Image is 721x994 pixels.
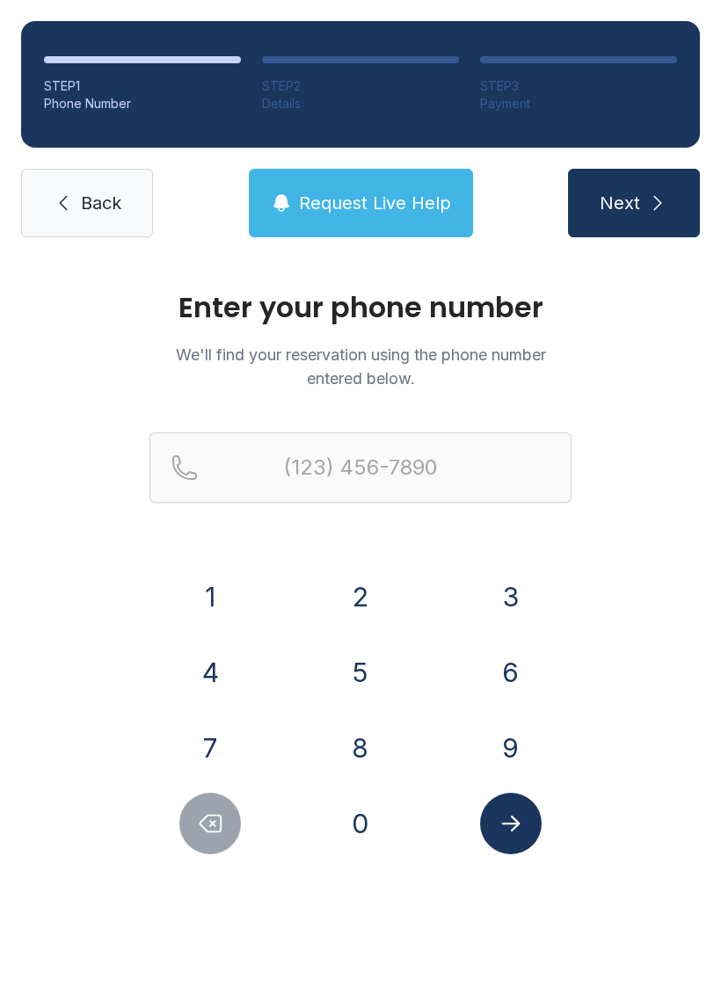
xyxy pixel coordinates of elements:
[179,793,241,854] button: Delete number
[600,191,640,215] span: Next
[330,717,391,779] button: 8
[480,642,542,703] button: 6
[262,95,459,112] div: Details
[330,566,391,628] button: 2
[179,566,241,628] button: 1
[262,77,459,95] div: STEP 2
[149,432,572,503] input: Reservation phone number
[330,793,391,854] button: 0
[179,642,241,703] button: 4
[480,793,542,854] button: Submit lookup form
[330,642,391,703] button: 5
[44,77,241,95] div: STEP 1
[480,77,677,95] div: STEP 3
[44,95,241,112] div: Phone Number
[149,294,572,322] h1: Enter your phone number
[299,191,451,215] span: Request Live Help
[480,566,542,628] button: 3
[480,717,542,779] button: 9
[149,343,572,390] p: We'll find your reservation using the phone number entered below.
[179,717,241,779] button: 7
[81,191,121,215] span: Back
[480,95,677,112] div: Payment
